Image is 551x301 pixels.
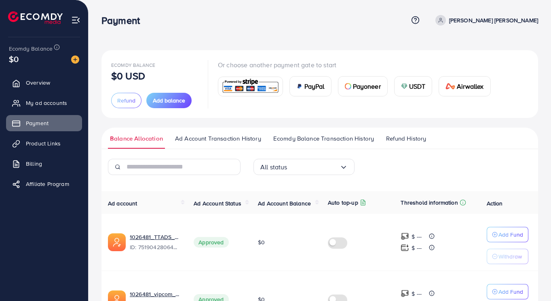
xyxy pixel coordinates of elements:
a: Product Links [6,135,82,152]
p: $ --- [412,243,422,253]
p: Auto top-up [328,198,358,207]
img: card [445,83,455,90]
span: Affiliate Program [26,180,69,188]
button: Refund [111,93,141,108]
span: Ad Account Transaction History [175,134,261,143]
span: Ad account [108,199,137,207]
span: Ecomdy Balance [9,45,53,53]
p: Add Fund [498,230,523,239]
span: ID: 7519042806401204232 [130,243,181,251]
span: $0 [9,53,19,65]
span: All status [260,161,287,173]
button: Withdraw [487,249,528,264]
p: Threshold information [401,198,458,207]
span: Refund History [386,134,426,143]
p: $0 USD [111,71,145,81]
img: logo [8,11,63,24]
a: [PERSON_NAME] [PERSON_NAME] [432,15,538,26]
a: 1026481_TTADS_Hien_1750663705167 [130,233,181,241]
img: card [296,83,303,90]
p: [PERSON_NAME] [PERSON_NAME] [449,15,538,25]
span: Approved [194,237,228,248]
button: Add Fund [487,227,528,242]
p: Add Fund [498,287,523,297]
img: top-up amount [401,289,409,298]
a: Overview [6,75,82,91]
span: Billing [26,160,42,168]
a: Affiliate Program [6,176,82,192]
span: Payoneer [353,81,381,91]
img: menu [71,15,80,25]
a: 1026481_vipcom_videoAds_1750380509111 [130,290,181,298]
img: top-up amount [401,232,409,241]
a: Billing [6,156,82,172]
input: Search for option [287,161,340,173]
a: cardUSDT [394,76,433,96]
img: ic-ads-acc.e4c84228.svg [108,233,126,251]
p: Withdraw [498,252,522,261]
h3: Payment [101,15,146,26]
span: Airwallex [457,81,483,91]
span: USDT [409,81,426,91]
a: card [218,77,283,96]
p: $ --- [412,289,422,299]
img: top-up amount [401,243,409,252]
a: My ad accounts [6,95,82,111]
span: Overview [26,79,50,87]
span: Ad Account Status [194,199,241,207]
p: $ --- [412,232,422,241]
img: image [71,56,79,64]
div: <span class='underline'>1026481_TTADS_Hien_1750663705167</span></br>7519042806401204232 [130,233,181,252]
span: My ad accounts [26,99,67,107]
div: Search for option [253,159,355,175]
span: Ad Account Balance [258,199,311,207]
p: Or choose another payment gate to start [218,60,497,70]
a: cardAirwallex [439,76,490,96]
button: Add balance [146,93,192,108]
button: Add Fund [487,284,528,299]
span: Balance Allocation [110,134,163,143]
a: Payment [6,115,82,131]
img: card [221,78,280,95]
span: Refund [117,96,135,105]
span: Action [487,199,503,207]
img: card [401,83,407,90]
a: cardPayoneer [338,76,388,96]
a: cardPayPal [289,76,331,96]
span: Add balance [153,96,185,105]
span: Ecomdy Balance [111,62,155,68]
span: Ecomdy Balance Transaction History [273,134,374,143]
iframe: Chat [517,265,545,295]
span: $0 [258,238,265,246]
span: Product Links [26,139,61,147]
img: card [345,83,351,90]
span: PayPal [304,81,325,91]
span: Payment [26,119,49,127]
